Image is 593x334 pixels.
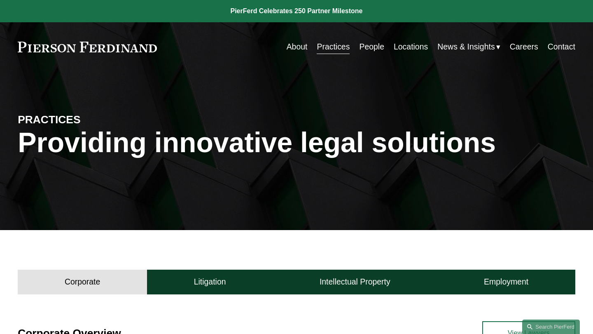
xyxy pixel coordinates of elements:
a: Practices [317,39,350,55]
a: About [287,39,308,55]
a: Search this site [522,320,580,334]
a: Locations [394,39,428,55]
h4: Litigation [194,277,226,287]
a: Careers [510,39,538,55]
a: folder dropdown [437,39,500,55]
span: News & Insights [437,40,495,54]
h4: PRACTICES [18,113,157,127]
a: Contact [548,39,575,55]
h4: Intellectual Property [320,277,390,287]
a: People [359,39,384,55]
h4: Corporate [65,277,100,287]
h4: Employment [484,277,528,287]
h1: Providing innovative legal solutions [18,127,575,159]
